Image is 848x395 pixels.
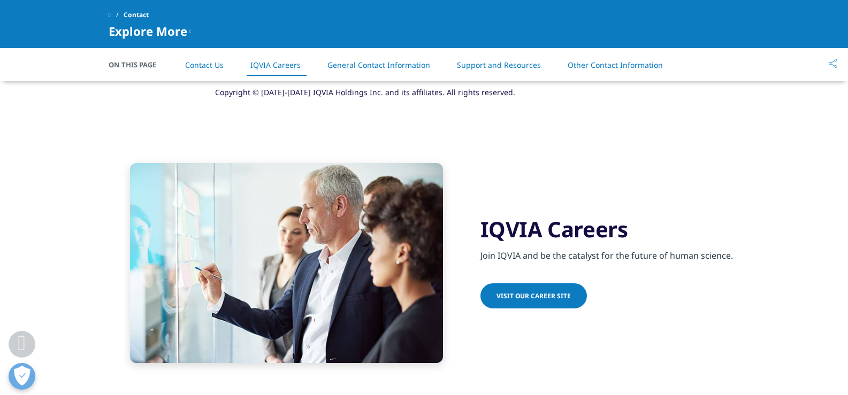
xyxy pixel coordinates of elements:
[109,25,187,37] span: Explore More
[496,291,571,300] span: Visit our Career Site
[457,60,541,70] a: Support and Resources
[215,87,633,106] p: Copyright © [DATE]-[DATE] IQVIA Holdings Inc. and its affiliates. All rights reserved.
[9,363,35,390] button: Open Preferences
[568,60,663,70] a: Other Contact Information
[185,60,224,70] a: Contact Us
[480,243,740,262] div: Join IQVIA and be the catalyst for the future of human science.
[109,59,167,70] span: On This Page
[480,283,587,308] a: Visit our Career Site
[327,60,430,70] a: General Contact Information
[130,163,443,363] img: brainstorm on glass window
[250,60,301,70] a: IQVIA Careers
[124,5,149,25] span: Contact
[480,216,740,243] h3: IQVIA Careers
